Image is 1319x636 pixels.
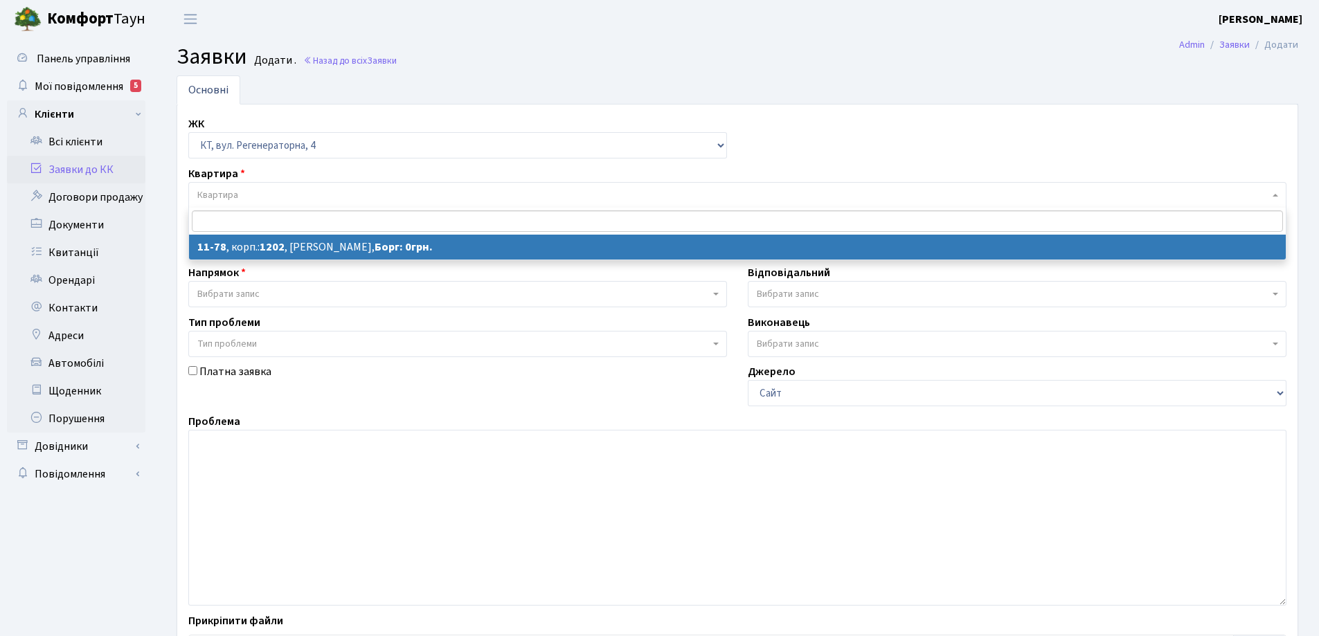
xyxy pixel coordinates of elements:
[7,73,145,100] a: Мої повідомлення5
[7,460,145,488] a: Повідомлення
[260,239,285,255] b: 1202
[1219,11,1302,28] a: [PERSON_NAME]
[35,79,123,94] span: Мої повідомлення
[251,54,296,67] small: Додати .
[199,363,271,380] label: Платна заявка
[37,51,130,66] span: Панель управління
[188,116,204,132] label: ЖК
[7,128,145,156] a: Всі клієнти
[1158,30,1319,60] nav: breadcrumb
[757,337,819,351] span: Вибрати запис
[130,80,141,92] div: 5
[7,433,145,460] a: Довідники
[7,156,145,183] a: Заявки до КК
[47,8,114,30] b: Комфорт
[173,8,208,30] button: Переключити навігацію
[1179,37,1205,52] a: Admin
[188,165,245,182] label: Квартира
[757,287,819,301] span: Вибрати запис
[188,264,246,281] label: Напрямок
[7,377,145,405] a: Щоденник
[1219,37,1250,52] a: Заявки
[7,45,145,73] a: Панель управління
[748,264,830,281] label: Відповідальний
[1250,37,1298,53] li: Додати
[367,54,397,67] span: Заявки
[7,294,145,322] a: Контакти
[748,314,810,331] label: Виконавець
[375,239,433,255] b: Борг: 0грн.
[177,75,240,105] a: Основні
[197,239,226,255] b: 11-78
[197,188,238,202] span: Квартира
[748,363,796,380] label: Джерело
[7,266,145,294] a: Орендарі
[7,405,145,433] a: Порушення
[7,183,145,211] a: Договори продажу
[197,337,257,351] span: Тип проблеми
[188,413,240,430] label: Проблема
[303,54,397,67] a: Назад до всіхЗаявки
[177,41,247,73] span: Заявки
[7,322,145,349] a: Адреси
[7,239,145,266] a: Квитанції
[14,6,42,33] img: logo.png
[7,211,145,239] a: Документи
[188,612,283,629] label: Прикріпити файли
[47,8,145,31] span: Таун
[1219,12,1302,27] b: [PERSON_NAME]
[188,314,260,331] label: Тип проблеми
[189,235,1286,260] li: , корп.: , [PERSON_NAME],
[7,100,145,128] a: Клієнти
[7,349,145,377] a: Автомобілі
[197,287,260,301] span: Вибрати запис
